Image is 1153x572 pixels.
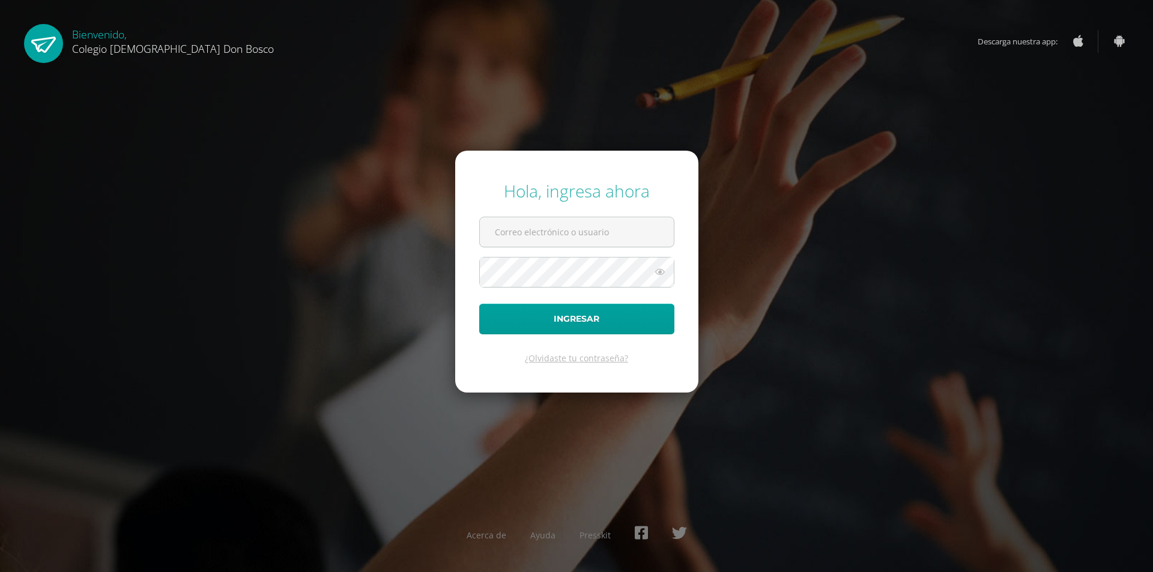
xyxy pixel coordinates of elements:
[530,529,555,541] a: Ayuda
[580,529,611,541] a: Presskit
[479,179,674,202] div: Hola, ingresa ahora
[978,30,1070,53] span: Descarga nuestra app:
[480,217,674,247] input: Correo electrónico o usuario
[479,304,674,334] button: Ingresar
[467,529,506,541] a: Acerca de
[525,352,628,364] a: ¿Olvidaste tu contraseña?
[72,24,274,56] div: Bienvenido,
[72,41,274,56] span: Colegio [DEMOGRAPHIC_DATA] Don Bosco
